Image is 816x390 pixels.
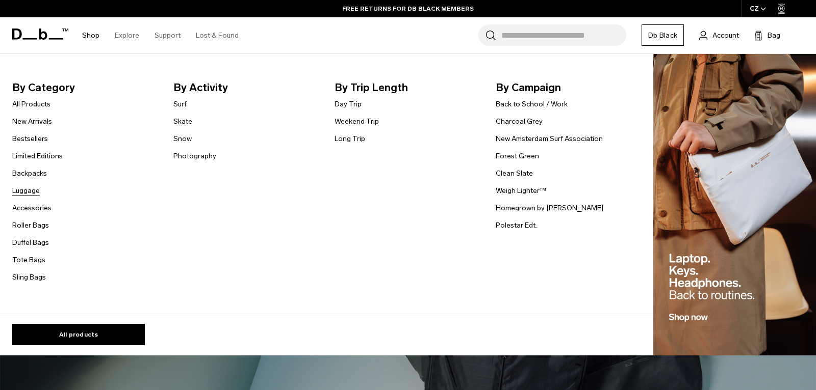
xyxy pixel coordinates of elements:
a: Db Black [642,24,684,46]
a: Sling Bags [12,272,46,283]
a: Homegrown by [PERSON_NAME] [496,203,603,213]
a: Long Trip [335,133,365,144]
a: Back to School / Work [496,99,568,109]
a: Account [699,29,739,41]
a: Skate [173,116,192,127]
a: Polestar Edt. [496,220,537,231]
span: By Trip Length [335,79,479,96]
a: Tote Bags [12,255,45,265]
a: Accessories [12,203,52,213]
a: Charcoal Grey [496,116,543,127]
a: All Products [12,99,50,109]
a: Roller Bags [12,220,49,231]
span: By Activity [173,79,318,96]
span: Account [712,30,739,41]
nav: Main Navigation [74,17,246,53]
a: Shop [82,17,99,53]
a: New Amsterdam Surf Association [496,133,603,144]
a: New Arrivals [12,116,52,127]
a: Snow [173,133,192,144]
a: Day Trip [335,99,362,109]
a: Forest Green [496,151,539,161]
a: Explore [115,17,139,53]
span: By Category [12,79,157,96]
img: Db [653,54,816,356]
a: Photography [173,151,216,161]
a: Duffel Bags [12,237,49,248]
a: Luggage [12,185,40,196]
span: Bag [768,30,780,41]
a: Limited Editions [12,151,63,161]
a: FREE RETURNS FOR DB BLACK MEMBERS [342,4,474,13]
a: Backpacks [12,168,47,179]
a: All products [12,324,145,345]
a: Support [155,17,181,53]
a: Weekend Trip [335,116,379,127]
a: Lost & Found [196,17,239,53]
a: Weigh Lighter™ [496,185,546,196]
span: By Campaign [496,79,641,96]
button: Bag [754,29,780,41]
a: Bestsellers [12,133,48,144]
a: Surf [173,99,187,109]
a: Clean Slate [496,168,533,179]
